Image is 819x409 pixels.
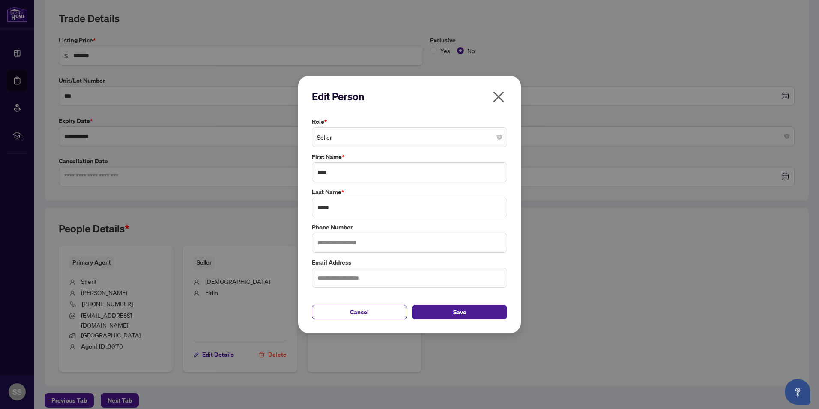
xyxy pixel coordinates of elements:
[312,187,507,197] label: Last Name
[312,152,507,162] label: First Name
[497,135,502,140] span: close-circle
[492,90,505,104] span: close
[312,305,407,319] button: Cancel
[312,117,507,126] label: Role
[312,90,507,103] h2: Edit Person
[350,305,369,319] span: Cancel
[317,129,502,145] span: Seller
[785,379,810,405] button: Open asap
[312,258,507,267] label: Email Address
[412,305,507,319] button: Save
[312,223,507,232] label: Phone Number
[453,305,466,319] span: Save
